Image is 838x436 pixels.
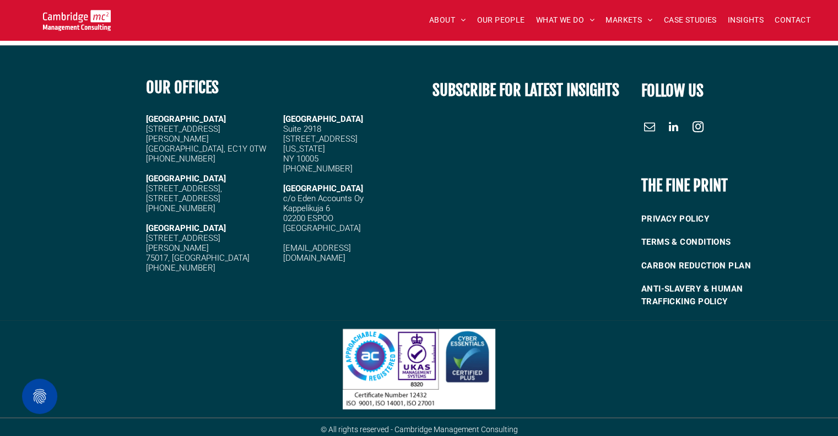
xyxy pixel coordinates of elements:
span: [STREET_ADDRESS][PERSON_NAME] [GEOGRAPHIC_DATA], EC1Y 0TW [146,124,266,154]
a: CONTACT [769,12,816,29]
b: THE FINE PRINT [641,176,728,195]
a: [EMAIL_ADDRESS][DOMAIN_NAME] [283,243,351,263]
span: [STREET_ADDRESS] [283,134,358,144]
a: Your Business Transformed | Cambridge Management Consulting [43,12,111,23]
span: [PHONE_NUMBER] [283,164,353,174]
a: instagram [690,119,706,138]
span: [GEOGRAPHIC_DATA] [283,114,363,124]
span: 75017, [GEOGRAPHIC_DATA] [146,253,250,263]
a: CARBON REDUCTION PLAN [641,254,791,278]
span: [GEOGRAPHIC_DATA] [283,184,363,193]
strong: [GEOGRAPHIC_DATA] [146,114,226,124]
b: OUR OFFICES [146,78,219,97]
a: WHAT WE DO [531,12,601,29]
span: [STREET_ADDRESS], [146,184,222,193]
span: [STREET_ADDRESS] [146,193,220,203]
a: ABOUT [424,12,472,29]
a: email [641,119,658,138]
span: [PHONE_NUMBER] [146,154,215,164]
img: digital transformation [343,329,495,410]
a: PRIVACY POLICY [641,207,791,231]
span: c/o Eden Accounts Oy Kappelikuja 6 02200 ESPOO [GEOGRAPHIC_DATA] [283,193,364,233]
span: Suite 2918 [283,124,321,134]
span: [PHONE_NUMBER] [146,203,215,213]
a: INSIGHTS [722,12,769,29]
a: CASE STUDIES [658,12,722,29]
a: OUR PEOPLE [471,12,530,29]
a: TERMS & CONDITIONS [641,230,791,254]
strong: [GEOGRAPHIC_DATA] [146,223,226,233]
a: ANTI-SLAVERY & HUMAN TRAFFICKING POLICY [641,277,791,313]
img: Go to Homepage [43,10,111,31]
span: NY 10005 [283,154,318,164]
a: linkedin [666,119,682,138]
font: FOLLOW US [641,81,704,100]
span: [PHONE_NUMBER] [146,263,215,273]
span: [STREET_ADDRESS][PERSON_NAME] [146,233,220,253]
a: MARKETS [600,12,658,29]
span: [US_STATE] [283,144,325,154]
span: © All rights reserved - Cambridge Management Consulting [321,425,518,434]
strong: [GEOGRAPHIC_DATA] [146,174,226,184]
